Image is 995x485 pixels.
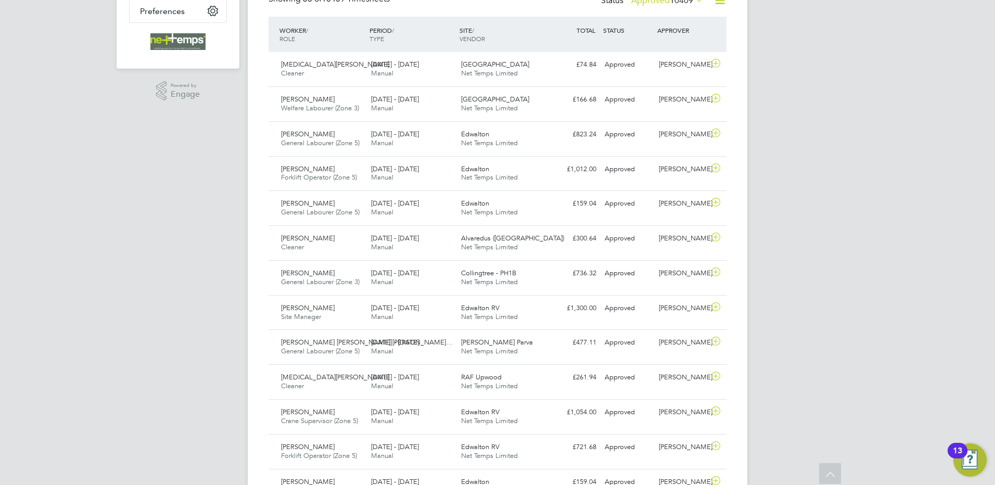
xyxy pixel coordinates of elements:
div: £166.68 [546,91,601,108]
span: Site Manager [281,312,321,321]
span: [DATE] - [DATE] [371,303,419,312]
span: [DATE] - [DATE] [371,442,419,451]
div: £74.84 [546,56,601,73]
a: Go to home page [129,33,227,50]
span: Net Temps Limited [461,242,518,251]
div: £721.68 [546,439,601,456]
div: £477.11 [546,334,601,351]
span: General Labourer (Zone 5) [281,347,360,355]
span: Net Temps Limited [461,277,518,286]
div: Approved [601,439,655,456]
span: Alvaredus ([GEOGRAPHIC_DATA]) [461,234,564,242]
span: Edwalton [461,130,489,138]
span: Net Temps Limited [461,208,518,216]
div: Approved [601,195,655,212]
span: Manual [371,138,393,147]
div: Approved [601,126,655,143]
span: [DATE] - [DATE] [371,338,419,347]
span: / [472,26,474,34]
div: PERIOD [367,21,457,48]
span: [DATE] - [DATE] [371,234,419,242]
div: [PERSON_NAME] [655,91,709,108]
span: [GEOGRAPHIC_DATA] [461,95,529,104]
span: / [392,26,394,34]
span: Net Temps Limited [461,381,518,390]
div: £1,054.00 [546,404,601,421]
span: Net Temps Limited [461,416,518,425]
span: TYPE [369,34,384,43]
div: [PERSON_NAME] [655,265,709,282]
div: £823.24 [546,126,601,143]
span: Net Temps Limited [461,312,518,321]
span: [GEOGRAPHIC_DATA] [461,60,529,69]
div: [PERSON_NAME] [655,161,709,178]
span: [DATE] - [DATE] [371,269,419,277]
span: Manual [371,451,393,460]
span: Edwalton RV [461,407,500,416]
div: £1,012.00 [546,161,601,178]
span: Manual [371,242,393,251]
div: Approved [601,91,655,108]
span: Manual [371,416,393,425]
span: Net Temps Limited [461,104,518,112]
span: General Labourer (Zone 5) [281,208,360,216]
span: [PERSON_NAME] [281,130,335,138]
span: Cleaner [281,242,304,251]
span: Edwalton RV [461,303,500,312]
div: Approved [601,265,655,282]
span: Forklift Operator (Zone 5) [281,451,357,460]
span: [DATE] - [DATE] [371,164,419,173]
div: [PERSON_NAME] [655,439,709,456]
div: STATUS [601,21,655,40]
img: net-temps-logo-retina.png [150,33,206,50]
span: [DATE] - [DATE] [371,95,419,104]
div: Approved [601,56,655,73]
div: Approved [601,161,655,178]
span: Manual [371,312,393,321]
div: [PERSON_NAME] [655,404,709,421]
span: RAF Upwood [461,373,502,381]
span: [DATE] - [DATE] [371,373,419,381]
span: Manual [371,104,393,112]
span: [MEDICAL_DATA][PERSON_NAME] [281,373,389,381]
div: [PERSON_NAME] [655,369,709,386]
div: £736.32 [546,265,601,282]
div: £261.94 [546,369,601,386]
span: [DATE] - [DATE] [371,130,419,138]
span: VENDOR [460,34,485,43]
span: Forklift Operator (Zone 5) [281,173,357,182]
span: Net Temps Limited [461,138,518,147]
span: Manual [371,69,393,78]
div: Approved [601,230,655,247]
span: Cleaner [281,381,304,390]
div: £159.04 [546,195,601,212]
span: [DATE] - [DATE] [371,60,419,69]
span: Manual [371,208,393,216]
div: £300.64 [546,230,601,247]
div: SITE [457,21,547,48]
span: Collingtree - PH1B [461,269,516,277]
div: Approved [601,334,655,351]
span: Welfare Labourer (Zone 3) [281,104,359,112]
span: [PERSON_NAME] Parva [461,338,533,347]
span: [PERSON_NAME] [281,269,335,277]
div: [PERSON_NAME] [655,300,709,317]
span: Net Temps Limited [461,451,518,460]
div: Approved [601,300,655,317]
span: Net Temps Limited [461,69,518,78]
span: Net Temps Limited [461,347,518,355]
span: Preferences [140,6,185,16]
span: [PERSON_NAME] [281,234,335,242]
span: [PERSON_NAME] [281,95,335,104]
span: [PERSON_NAME] [281,407,335,416]
span: Edwalton [461,199,489,208]
div: WORKER [277,21,367,48]
span: [MEDICAL_DATA][PERSON_NAME] [281,60,389,69]
span: General Labourer (Zone 5) [281,138,360,147]
div: £1,300.00 [546,300,601,317]
span: Manual [371,173,393,182]
span: Edwalton RV [461,442,500,451]
div: [PERSON_NAME] [655,195,709,212]
span: [PERSON_NAME] [281,303,335,312]
span: / [306,26,308,34]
